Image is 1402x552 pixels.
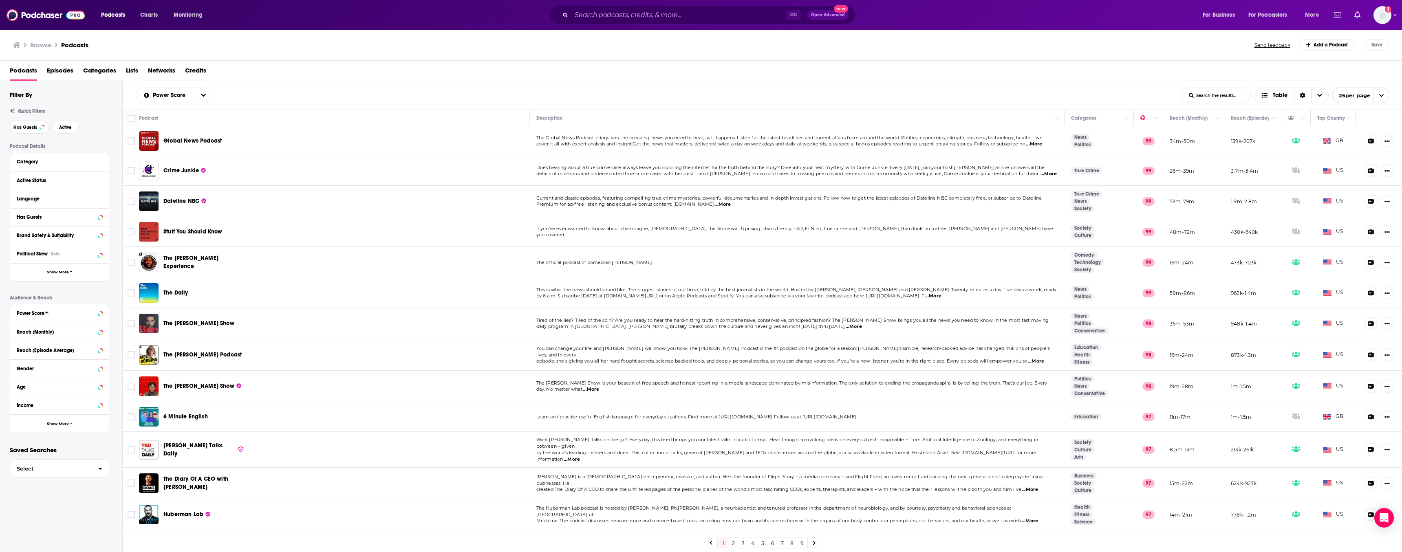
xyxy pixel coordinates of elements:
[163,254,246,271] a: The [PERSON_NAME] Experience
[153,92,188,98] span: Power Score
[135,9,163,22] a: Charts
[174,9,203,21] span: Monitoring
[1323,413,1343,421] span: GB
[17,310,95,316] div: Power Score™
[17,251,48,257] span: Political Skew
[1040,171,1057,177] span: ...More
[1122,114,1132,123] button: Column Actions
[925,293,941,299] span: ...More
[1243,9,1299,22] button: open menu
[1323,289,1343,297] span: US
[1170,167,1194,174] p: 26m-39m
[1071,286,1090,292] a: News
[536,386,582,392] span: day. No matter what
[719,538,727,548] a: 1
[1323,351,1343,359] span: US
[139,283,159,303] a: The Daily
[1323,137,1343,145] span: GB
[139,131,159,151] img: Global News Podcast
[536,165,1045,170] span: Does hearing about a true crime case always leave you scouring the internet for the truth behind ...
[1071,259,1104,266] a: Technology
[1170,198,1194,205] p: 53m-79m
[1071,266,1094,273] a: Society
[536,260,653,265] span: The official podcast of comedian [PERSON_NAME].
[1299,39,1355,51] a: Add a Podcast
[739,538,747,548] a: 3
[1151,114,1161,123] button: Column Actions
[1170,259,1193,266] p: 16m-24m
[571,9,786,22] input: Search podcasts, credits, & more...
[163,167,206,175] a: Crime Junkie
[128,446,135,453] span: Toggle select row
[10,460,109,478] button: Select
[1071,383,1090,389] a: News
[1381,195,1393,208] button: Show More Button
[163,289,188,296] span: The Daily
[10,64,37,81] a: Podcasts
[1305,9,1319,21] span: More
[139,113,158,123] div: Podcast
[139,222,159,242] a: Stuff You Should Know
[139,161,159,180] a: Crime Junkie
[1071,504,1093,510] a: Health
[1071,352,1093,358] a: Health
[1142,319,1155,328] p: 98
[583,386,599,393] span: ...More
[1231,383,1251,390] p: 1m-1.5m
[536,380,1047,386] span: The [PERSON_NAME] Show is your beacon of free speech and honest reporting in a media landscape do...
[1170,413,1190,420] p: 11m-17m
[1231,167,1259,174] p: 3.7m-5.4m
[17,196,97,202] div: Language
[536,323,845,329] span: daily program in [GEOGRAPHIC_DATA]. [PERSON_NAME] brutally breaks down the culture and never give...
[536,450,1037,462] span: by the world's leading thinkers and doers. This collection of talks, given at [PERSON_NAME] and T...
[17,233,95,238] div: Brand Safety & Suitability
[1317,113,1345,123] div: Top Country
[536,287,1057,292] span: This is what the news should sound like. The biggest stories of our time, told by the best journa...
[17,175,102,185] button: Active Status
[557,6,863,24] div: Search podcasts, credits, & more...
[17,326,102,336] button: Reach (Monthly)
[1028,358,1044,365] span: ...More
[7,7,85,23] a: Podchaser - Follow, Share and Rate Podcasts
[139,253,159,272] img: The Joe Rogan Experience
[1197,9,1245,22] button: open menu
[1323,446,1343,454] span: US
[10,121,49,134] button: Has Guests
[128,413,135,420] span: Toggle select row
[83,64,116,81] span: Categories
[139,407,159,427] img: 6 Minute English
[1381,134,1393,147] button: Show More Button
[139,345,159,365] a: The Mel Robbins Podcast
[1254,88,1329,103] button: Choose View
[714,201,731,208] span: ...More
[140,9,158,21] span: Charts
[1231,413,1251,420] p: 1m-1.5m
[1071,225,1094,231] a: Society
[139,376,159,396] a: The Tucker Carlson Show
[1026,141,1042,147] span: ...More
[163,351,242,359] a: The [PERSON_NAME] Podcast
[136,88,212,103] h2: Choose List sort
[1231,320,1257,327] p: 948k-1.4m
[148,64,175,81] span: Networks
[1323,197,1343,205] span: US
[1142,197,1155,205] p: 99
[47,64,73,81] a: Episodes
[536,226,1053,238] span: If you've ever wanted to know about champagne, [DEMOGRAPHIC_DATA], the Stonewall Uprising, chaos ...
[1071,344,1102,351] a: Education
[1231,138,1256,145] p: 139k-207k
[1170,290,1195,297] p: 58m-86m
[47,270,69,275] span: Show More
[536,135,1043,141] span: The Global News Podcast brings you the breaking news you need to hear, as it happens. Listen for ...
[1381,443,1393,456] button: Show More Button
[1071,487,1095,494] a: Culture
[1071,511,1093,518] a: Fitness
[1071,134,1090,141] a: News
[1381,225,1393,238] button: Show More Button
[1071,293,1094,300] a: Politics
